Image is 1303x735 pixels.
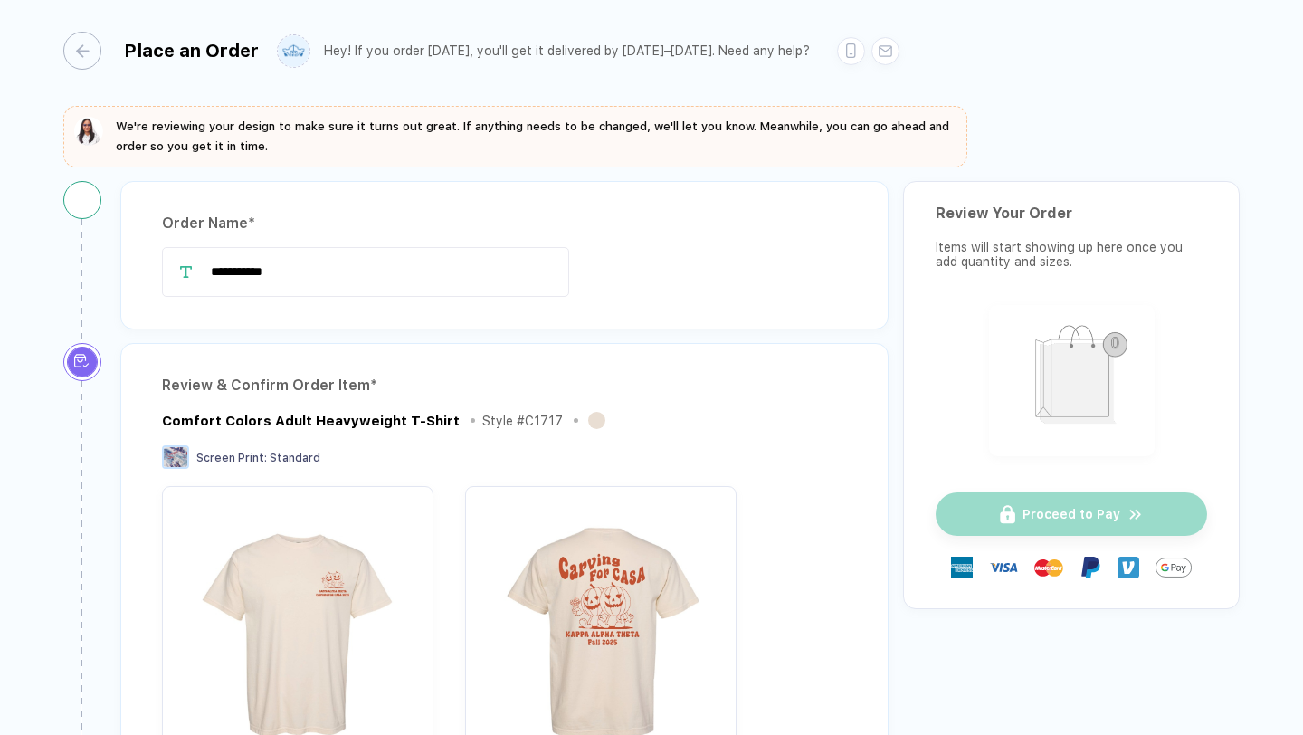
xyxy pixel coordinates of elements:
[74,117,103,146] img: sophie
[1079,557,1101,578] img: Paypal
[162,209,847,238] div: Order Name
[270,452,320,464] span: Standard
[324,43,810,59] div: Hey! If you order [DATE], you'll get it delivered by [DATE]–[DATE]. Need any help?
[1034,553,1063,582] img: master-card
[116,119,949,153] span: We're reviewing your design to make sure it turns out great. If anything needs to be changed, we'...
[278,35,309,67] img: user profile
[989,553,1018,582] img: visa
[482,414,563,428] div: Style # C1717
[936,205,1207,222] div: Review Your Order
[997,313,1146,444] img: shopping_bag.png
[936,240,1207,269] div: Items will start showing up here once you add quantity and sizes.
[162,413,460,429] div: Comfort Colors Adult Heavyweight T-Shirt
[951,557,973,578] img: express
[1156,549,1192,586] img: GPay
[162,371,847,400] div: Review & Confirm Order Item
[124,40,259,62] div: Place an Order
[162,445,189,469] img: Screen Print
[74,117,956,157] button: We're reviewing your design to make sure it turns out great. If anything needs to be changed, we'...
[1118,557,1139,578] img: Venmo
[196,452,267,464] span: Screen Print :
